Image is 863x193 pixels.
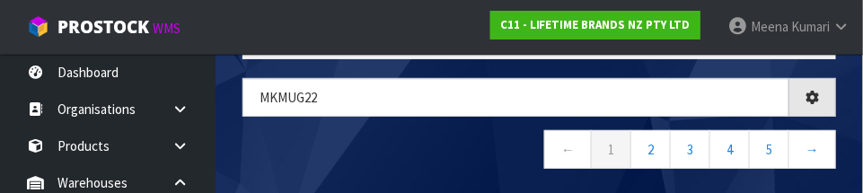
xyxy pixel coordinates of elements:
img: cube-alt.png [27,15,49,38]
a: 1 [591,130,631,169]
a: 3 [670,130,710,169]
a: 2 [630,130,671,169]
a: 4 [709,130,750,169]
a: ← [544,130,592,169]
strong: C11 - LIFETIME BRANDS NZ PTY LTD [500,17,691,32]
a: → [788,130,836,169]
small: WMS [153,20,181,37]
a: C11 - LIFETIME BRANDS NZ PTY LTD [490,11,700,39]
span: Meena [751,18,788,35]
span: ProStock [57,15,149,39]
a: 5 [749,130,789,169]
input: Search inventories [242,78,789,117]
nav: Page navigation [242,130,836,174]
span: Kumari [791,18,830,35]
